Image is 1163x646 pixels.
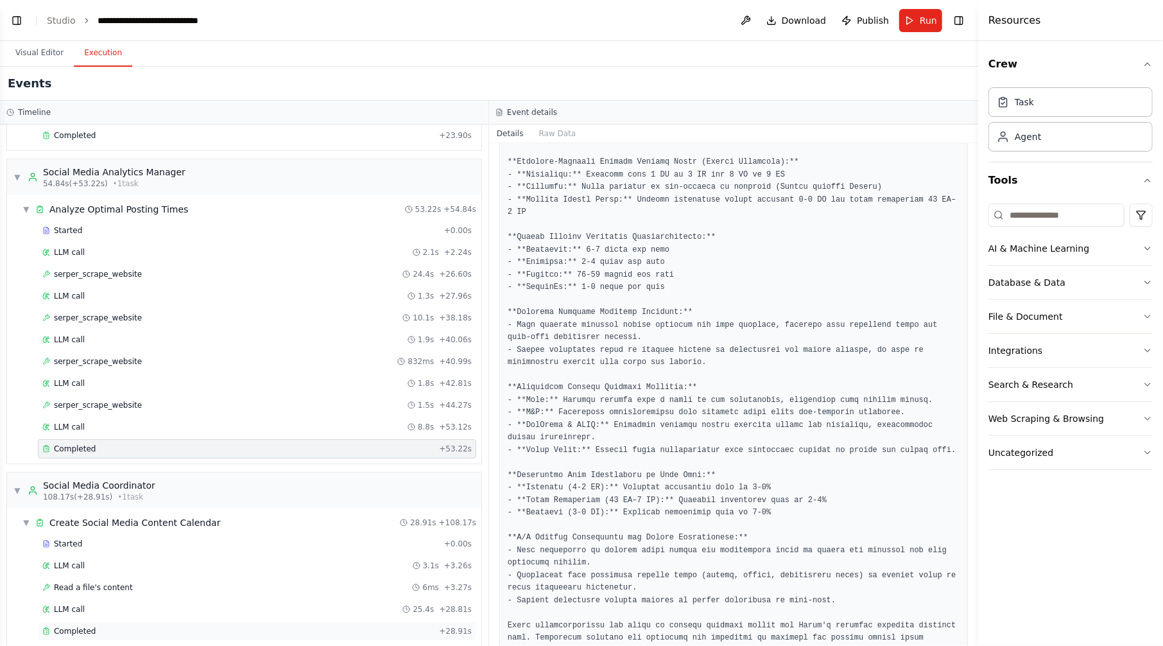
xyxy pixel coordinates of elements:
[439,626,472,636] span: + 28.91s
[439,313,472,323] span: + 38.18s
[988,446,1053,459] div: Uncategorized
[54,291,85,301] span: LLM call
[54,582,133,593] span: Read a file's content
[47,14,236,27] nav: breadcrumb
[410,518,436,528] span: 28.91s
[54,269,142,279] span: serper_scrape_website
[988,334,1153,367] button: Integrations
[43,479,155,492] div: Social Media Coordinator
[439,400,472,410] span: + 44.27s
[988,412,1104,425] div: Web Scraping & Browsing
[507,107,557,118] h3: Event details
[444,582,472,593] span: + 3.27s
[43,166,185,179] div: Social Media Analytics Manager
[54,356,142,367] span: serper_scrape_website
[439,518,476,528] span: + 108.17s
[1015,96,1034,109] div: Task
[54,422,85,432] span: LLM call
[444,247,472,258] span: + 2.24s
[54,378,85,388] span: LLM call
[988,378,1073,391] div: Search & Research
[113,179,139,189] span: • 1 task
[418,400,434,410] span: 1.5s
[920,14,937,27] span: Run
[988,368,1153,401] button: Search & Research
[413,269,434,279] span: 24.4s
[418,291,434,301] span: 1.3s
[22,518,30,528] span: ▼
[444,204,476,214] span: + 54.84s
[117,492,143,502] span: • 1 task
[54,130,96,141] span: Completed
[988,276,1065,289] div: Database & Data
[988,82,1153,162] div: Crew
[54,335,85,345] span: LLM call
[415,204,442,214] span: 53.22s
[54,225,82,236] span: Started
[423,561,439,571] span: 3.1s
[439,444,472,454] span: + 53.22s
[988,344,1042,357] div: Integrations
[988,402,1153,435] button: Web Scraping & Browsing
[988,162,1153,198] button: Tools
[13,172,21,182] span: ▼
[54,444,96,454] span: Completed
[54,604,85,615] span: LLM call
[54,400,142,410] span: serper_scrape_website
[54,626,96,636] span: Completed
[761,9,832,32] button: Download
[988,266,1153,299] button: Database & Data
[836,9,894,32] button: Publish
[418,335,434,345] span: 1.9s
[988,46,1153,82] button: Crew
[950,12,968,30] button: Hide right sidebar
[439,378,472,388] span: + 42.81s
[988,198,1153,480] div: Tools
[439,422,472,432] span: + 53.12s
[531,125,584,143] button: Raw Data
[43,492,112,502] span: 108.17s (+28.91s)
[988,13,1041,28] h4: Resources
[54,539,82,549] span: Started
[444,539,472,549] span: + 0.00s
[408,356,434,367] span: 832ms
[439,291,472,301] span: + 27.96s
[439,604,472,615] span: + 28.81s
[54,247,85,258] span: LLM call
[439,130,472,141] span: + 23.90s
[439,335,472,345] span: + 40.06s
[8,74,51,92] h2: Events
[422,582,439,593] span: 6ms
[899,9,942,32] button: Run
[18,107,51,118] h3: Timeline
[413,604,434,615] span: 25.4s
[5,40,74,67] button: Visual Editor
[988,242,1089,255] div: AI & Machine Learning
[47,15,76,26] a: Studio
[418,378,434,388] span: 1.8s
[54,313,142,323] span: serper_scrape_website
[857,14,889,27] span: Publish
[1015,130,1041,143] div: Agent
[439,356,472,367] span: + 40.99s
[74,40,132,67] button: Execution
[988,300,1153,333] button: File & Document
[418,422,434,432] span: 8.8s
[423,247,439,258] span: 2.1s
[49,516,221,529] span: Create Social Media Content Calendar
[22,204,30,214] span: ▼
[988,310,1063,323] div: File & Document
[444,225,472,236] span: + 0.00s
[988,232,1153,265] button: AI & Machine Learning
[54,561,85,571] span: LLM call
[43,179,108,189] span: 54.84s (+53.22s)
[8,12,26,30] button: Show left sidebar
[413,313,434,323] span: 10.1s
[782,14,827,27] span: Download
[49,203,188,216] span: Analyze Optimal Posting Times
[489,125,531,143] button: Details
[439,269,472,279] span: + 26.60s
[13,485,21,496] span: ▼
[988,436,1153,469] button: Uncategorized
[444,561,472,571] span: + 3.26s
